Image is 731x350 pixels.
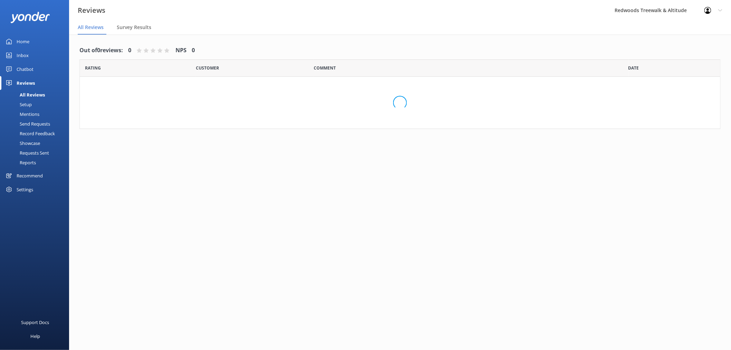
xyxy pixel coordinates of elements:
h4: Out of 0 reviews: [79,46,123,55]
div: Showcase [4,138,40,148]
div: Mentions [4,109,39,119]
img: yonder-white-logo.png [10,12,50,23]
div: Send Requests [4,119,50,129]
h4: NPS [175,46,187,55]
a: All Reviews [4,90,69,100]
a: Setup [4,100,69,109]
span: Date [628,65,639,71]
a: Send Requests [4,119,69,129]
span: Date [196,65,219,71]
div: Help [30,329,40,343]
div: Reports [4,158,36,167]
a: Showcase [4,138,69,148]
span: Question [314,65,336,71]
div: Requests Sent [4,148,49,158]
h4: 0 [128,46,131,55]
div: Reviews [17,76,35,90]
div: Setup [4,100,32,109]
span: All Reviews [78,24,104,31]
div: Chatbot [17,62,34,76]
h3: Reviews [78,5,105,16]
h4: 0 [192,46,195,55]
div: Home [17,35,29,48]
a: Reports [4,158,69,167]
div: Record Feedback [4,129,55,138]
div: Settings [17,183,33,196]
a: Mentions [4,109,69,119]
a: Requests Sent [4,148,69,158]
div: All Reviews [4,90,45,100]
span: Date [85,65,101,71]
div: Inbox [17,48,29,62]
a: Record Feedback [4,129,69,138]
div: Support Docs [21,315,49,329]
span: Survey Results [117,24,151,31]
div: Recommend [17,169,43,183]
